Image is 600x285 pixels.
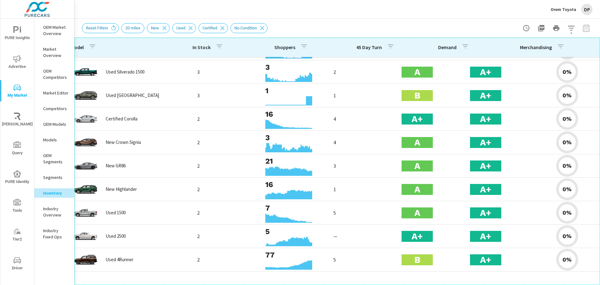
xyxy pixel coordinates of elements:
p: 1 [333,186,392,193]
img: glamour [73,180,98,199]
span: Certified [199,26,221,30]
img: glamour [73,109,98,128]
p: 3 [197,68,255,76]
h2: A+ [480,207,491,218]
div: OEM Segments [34,151,74,166]
span: Tier2 [2,228,32,243]
img: glamour [73,133,98,152]
h6: 0% [562,257,572,263]
h3: 21 [265,156,323,166]
img: glamour [73,156,98,175]
span: My Market [2,84,32,99]
h2: A+ [480,67,491,78]
div: OEM Models [34,120,74,129]
div: New [147,23,170,33]
div: OEM Market Overview [34,23,74,38]
h2: A [414,207,420,218]
p: Used 2500 [106,233,126,239]
p: 45 Day Turn [356,44,382,50]
p: 2 [197,256,255,263]
h3: 7 [265,203,323,213]
span: Tools [2,199,32,214]
p: Shoppers [274,44,295,50]
h2: A+ [480,254,491,265]
p: Industry Fixed Ops [43,227,69,240]
p: Used 1500 [106,210,126,216]
div: Competitors [34,104,74,113]
p: 2 [197,115,255,123]
h3: 5 [265,226,323,237]
div: Industry Fixed Ops [34,226,74,242]
p: OEM Segments [43,152,69,165]
span: Reset Filters [82,26,112,30]
span: Advertise [2,55,32,70]
p: 2 [197,186,255,193]
h6: 0% [562,69,572,75]
p: Market Overview [43,46,69,59]
h3: 3 [265,62,323,73]
p: OEM Competitors [43,68,69,80]
span: 20 miles [122,26,144,30]
p: Certified Corolla [106,116,137,122]
h3: 1 [265,85,323,96]
p: 1 [333,92,392,99]
p: OEM Models [43,121,69,127]
p: Market Editor [43,90,69,96]
span: No Condition [231,26,261,30]
h3: 16 [265,109,323,120]
img: glamour [73,63,98,81]
h2: A [414,137,420,148]
div: No Condition [230,23,267,33]
p: Used Silverado 1500 [106,69,144,75]
h6: 0% [562,163,572,169]
h2: A+ [412,231,423,242]
p: Merchandising [520,44,552,50]
div: Models [34,135,74,145]
p: 3 [333,162,392,170]
p: Segments [43,174,69,181]
p: 4 [333,115,392,123]
h2: A+ [412,114,423,125]
p: 2 [197,162,255,170]
h2: A+ [480,90,491,101]
h6: 0% [562,116,572,122]
div: DP [581,4,592,15]
h6: 0% [562,92,572,99]
p: 5 [333,209,392,216]
div: Reset Filters [82,23,119,33]
p: Used [GEOGRAPHIC_DATA] [106,93,159,98]
p: 2 [333,68,392,76]
p: OEM Market Overview [43,24,69,37]
p: Orem Toyota [551,7,576,12]
h2: B [414,90,420,101]
p: 2 [197,209,255,216]
span: [PERSON_NAME] [2,113,32,128]
p: Models [43,137,69,143]
h3: 16 [265,179,323,190]
p: Competitors [43,105,69,112]
img: glamour [73,250,98,269]
span: PURE Identity [2,170,32,186]
h6: 0% [562,233,572,239]
p: 4 [333,139,392,146]
p: — [333,232,392,240]
span: Driver [2,257,32,272]
p: Used 4Runner [106,257,133,262]
h6: 0% [562,186,572,192]
p: Inventory [43,190,69,196]
p: 3 [197,92,255,99]
h6: 0% [562,210,572,216]
div: Inventory [34,188,74,198]
h2: A+ [480,160,491,171]
p: Model [71,44,84,50]
p: 2 [197,139,255,146]
span: New [147,26,163,30]
div: Industry Overview [34,204,74,220]
p: In Stock [192,44,211,50]
img: glamour [73,227,98,246]
h2: A [414,160,420,171]
span: PURE Insights [2,26,32,42]
p: Industry Overview [43,206,69,218]
img: glamour [73,86,98,105]
h3: 3 [265,132,323,143]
